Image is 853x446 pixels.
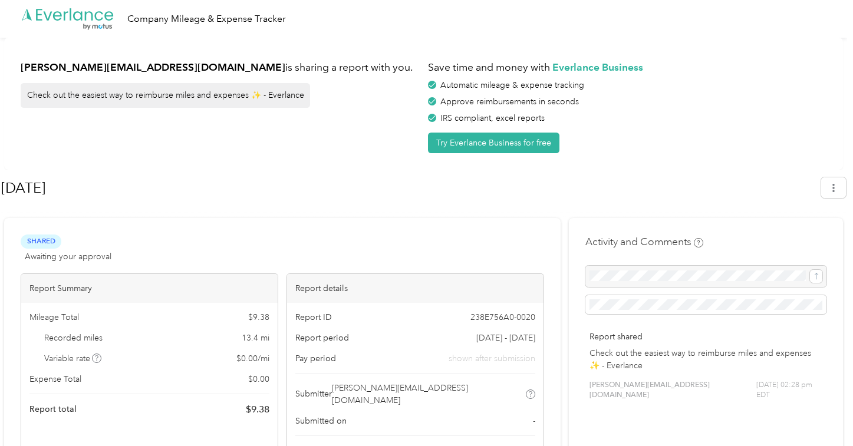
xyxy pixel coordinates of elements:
span: $ 0.00 [248,373,269,385]
span: $ 9.38 [248,311,269,323]
strong: [PERSON_NAME][EMAIL_ADDRESS][DOMAIN_NAME] [21,61,285,73]
span: $ 9.38 [246,402,269,417]
span: Expense Total [29,373,81,385]
div: Report details [287,274,544,303]
span: Submitter [295,388,332,400]
p: Check out the easiest way to reimburse miles and expenses ✨ - Everlance [589,347,822,372]
span: Report total [29,403,77,415]
span: Recorded miles [44,332,103,344]
span: [DATE] - [DATE] [476,332,535,344]
span: [PERSON_NAME][EMAIL_ADDRESS][DOMAIN_NAME] [332,382,524,407]
div: Company Mileage & Expense Tracker [127,12,286,27]
div: Check out the easiest way to reimburse miles and expenses ✨ - Everlance [21,83,310,108]
span: IRS compliant, excel reports [440,113,545,123]
span: [DATE] 02:28 pm EDT [756,380,822,401]
span: Pay period [295,352,336,365]
h1: is sharing a report with you. [21,60,420,75]
h1: September 2025 [1,174,813,202]
span: Mileage Total [29,311,79,323]
span: Approve reimbursements in seconds [440,97,579,107]
span: - [533,415,535,427]
span: 13.4 mi [242,332,269,344]
h1: Save time and money with [428,60,827,75]
span: Shared [21,234,61,248]
span: shown after submission [449,352,535,365]
span: $ 0.00 / mi [236,352,269,365]
button: Try Everlance Business for free [428,133,559,153]
span: Automatic mileage & expense tracking [440,80,584,90]
span: 238E756A0-0020 [470,311,535,323]
span: Variable rate [44,352,102,365]
span: Report ID [295,311,332,323]
div: Report Summary [21,274,278,303]
span: Submitted on [295,415,347,427]
span: Awaiting your approval [25,250,111,263]
span: Report period [295,332,349,344]
strong: Everlance Business [552,61,643,73]
span: [PERSON_NAME][EMAIL_ADDRESS][DOMAIN_NAME] [589,380,756,401]
p: Report shared [589,331,822,343]
h4: Activity and Comments [585,234,703,249]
